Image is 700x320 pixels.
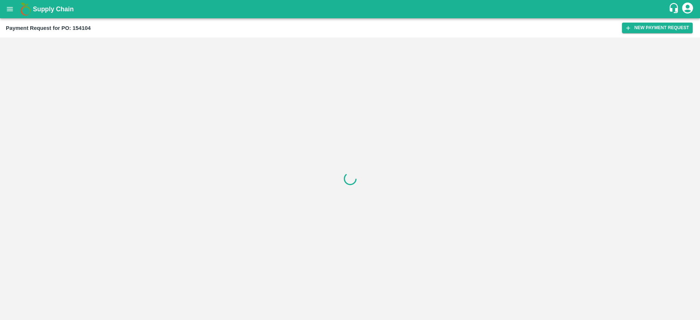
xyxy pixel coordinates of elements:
[1,1,18,17] button: open drawer
[33,5,74,13] b: Supply Chain
[33,4,668,14] a: Supply Chain
[668,3,681,16] div: customer-support
[6,25,91,31] b: Payment Request for PO: 154104
[622,23,693,33] button: New Payment Request
[18,2,33,16] img: logo
[681,1,694,17] div: account of current user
